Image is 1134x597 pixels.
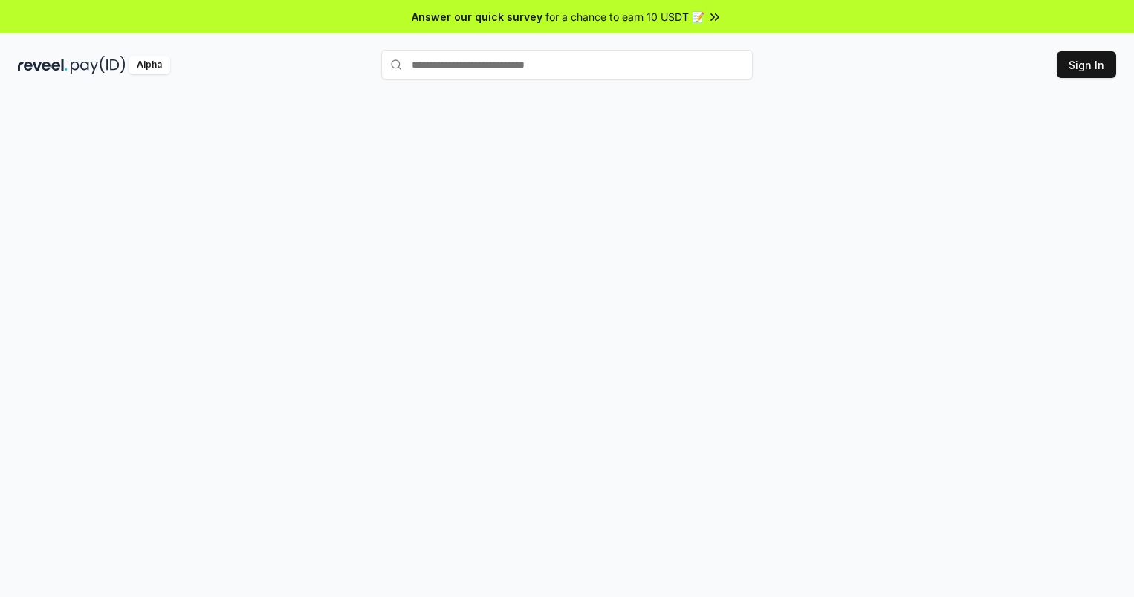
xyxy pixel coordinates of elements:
img: reveel_dark [18,56,68,74]
span: for a chance to earn 10 USDT 📝 [545,9,704,25]
img: pay_id [71,56,126,74]
div: Alpha [129,56,170,74]
span: Answer our quick survey [412,9,542,25]
button: Sign In [1057,51,1116,78]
